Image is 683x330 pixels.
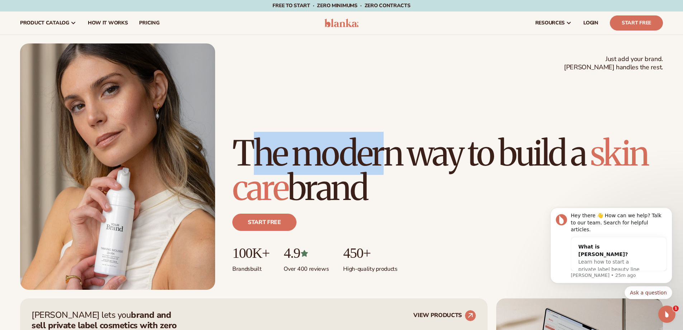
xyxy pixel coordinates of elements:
[610,15,663,31] a: Start Free
[20,43,215,290] img: Female holding tanning mousse.
[343,261,397,273] p: High-quality products
[82,11,134,34] a: How It Works
[139,20,159,26] span: pricing
[540,206,683,326] iframe: Intercom notifications message
[133,11,165,34] a: pricing
[232,245,269,261] p: 100K+
[272,2,410,9] span: Free to start · ZERO minimums · ZERO contracts
[578,11,604,34] a: LOGIN
[20,20,69,26] span: product catalog
[658,306,675,323] iframe: Intercom live chat
[232,132,648,209] span: skin care
[324,19,359,27] img: logo
[564,55,663,72] span: Just add your brand. [PERSON_NAME] handles the rest.
[583,20,598,26] span: LOGIN
[530,11,578,34] a: resources
[535,20,565,26] span: resources
[232,214,297,231] a: Start free
[343,245,397,261] p: 450+
[88,20,128,26] span: How It Works
[232,136,663,205] h1: The modern way to build a brand
[413,310,476,321] a: VIEW PRODUCTS
[232,261,269,273] p: Brands built
[284,261,329,273] p: Over 400 reviews
[14,11,82,34] a: product catalog
[673,306,679,311] span: 1
[284,245,329,261] p: 4.9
